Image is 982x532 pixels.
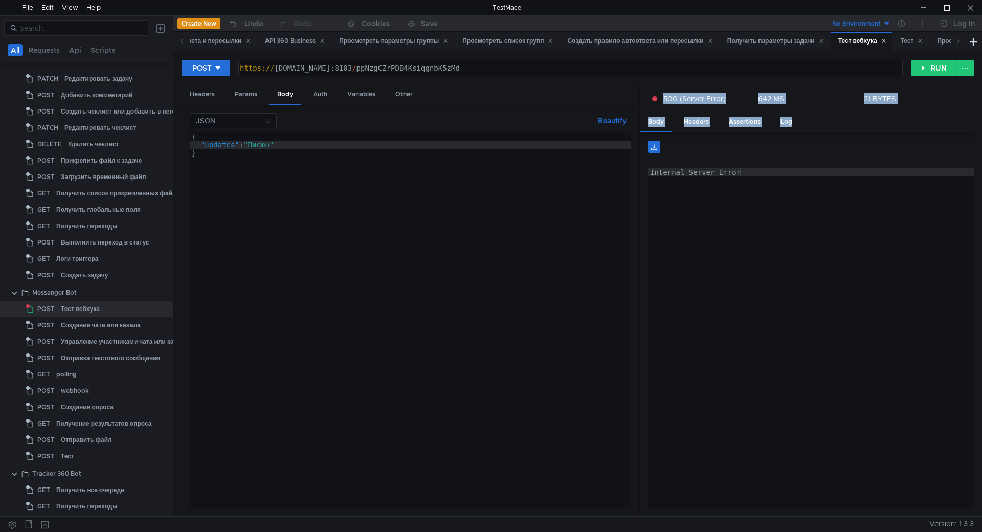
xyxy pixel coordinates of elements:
[37,400,55,415] span: POST
[339,36,448,47] div: Просмотреть параметры группы
[37,71,58,86] span: PATCH
[56,186,184,201] div: Получить список прикрепленных файлов
[61,87,132,103] div: Добавить комментарий
[37,87,55,103] span: POST
[61,153,142,168] div: Прикрепить файл к задаче
[721,113,769,131] div: Assertions
[838,36,886,47] div: Тест вебхука
[227,85,265,104] div: Params
[37,153,55,168] span: POST
[32,285,77,300] div: Messanger Bot
[37,251,50,267] span: GET
[61,400,114,415] div: Создание опроса
[61,268,108,283] div: Создать задачу
[953,17,975,30] div: Log In
[37,482,50,498] span: GET
[8,44,23,56] button: All
[37,499,50,514] span: GET
[61,334,188,349] div: Управление участниками чата или канала
[421,20,438,27] div: Save
[37,218,50,234] span: GET
[387,85,421,104] div: Other
[61,301,100,317] div: Тест вебхука
[727,36,824,47] div: Получить параметры задачи
[37,383,55,398] span: POST
[56,251,98,267] div: Логи триггера
[37,350,55,366] span: POST
[37,169,55,185] span: POST
[26,44,63,56] button: Requests
[182,60,230,76] button: POST
[820,15,891,32] button: No Environment
[244,17,263,30] div: Undo
[192,62,212,74] div: POST
[56,218,118,234] div: Получить переходы
[676,113,717,131] div: Headers
[37,235,55,250] span: POST
[61,383,89,398] div: webhook
[61,449,74,464] div: Тест
[37,432,55,448] span: POST
[37,301,55,317] span: POST
[37,268,55,283] span: POST
[64,71,132,86] div: Редактировать задачу
[64,120,136,136] div: Редактировать чеклист
[911,60,957,76] button: RUN
[32,466,81,481] div: Tracker 360 Bot
[61,169,146,185] div: Загрузить временный файл
[220,16,271,31] button: Undo
[339,85,384,104] div: Variables
[832,19,881,29] div: No Environment
[56,416,151,431] div: Получение результатов опроса
[640,113,672,132] div: Body
[66,44,84,56] button: Api
[462,36,553,47] div: Просмотреть список групп
[61,318,141,333] div: Создание чата или канала
[56,499,118,514] div: Получить переходы
[37,186,50,201] span: GET
[19,23,142,34] input: Search...
[37,515,50,530] span: GET
[594,115,631,127] button: Beautify
[37,120,58,136] span: PATCH
[56,515,99,530] div: Скачать файл
[61,432,112,448] div: Отправить файл
[87,44,118,56] button: Scripts
[37,416,50,431] span: GET
[61,235,149,250] div: Выполнить переход в статус
[929,517,974,531] span: Version: 1.3.3
[758,94,784,103] div: 642 MS
[37,334,55,349] span: POST
[182,85,223,104] div: Headers
[177,18,220,29] button: Create New
[294,17,311,30] div: Redo
[56,367,77,382] div: polling
[56,482,125,498] div: Получить все очереди
[864,94,896,103] div: 21 BYTES
[772,113,800,131] div: Log
[567,36,712,47] div: Создать правило автоответа или пересылки
[61,350,161,366] div: Отправка текстового сообщения
[37,104,55,119] span: POST
[37,367,50,382] span: GET
[269,85,301,105] div: Body
[362,17,390,30] div: Cookies
[37,202,50,217] span: GET
[901,36,923,47] div: Тест
[271,16,319,31] button: Redo
[61,104,199,119] div: Создать чеклист или добавить в него пункты
[265,36,325,47] div: API 360 Business
[37,318,55,333] span: POST
[305,85,336,104] div: Auth
[37,137,62,152] span: DELETE
[663,93,726,104] span: 500 (Server Error)
[68,137,119,152] div: Удалить чеклист
[37,449,55,464] span: POST
[56,202,141,217] div: Получить глобальные поля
